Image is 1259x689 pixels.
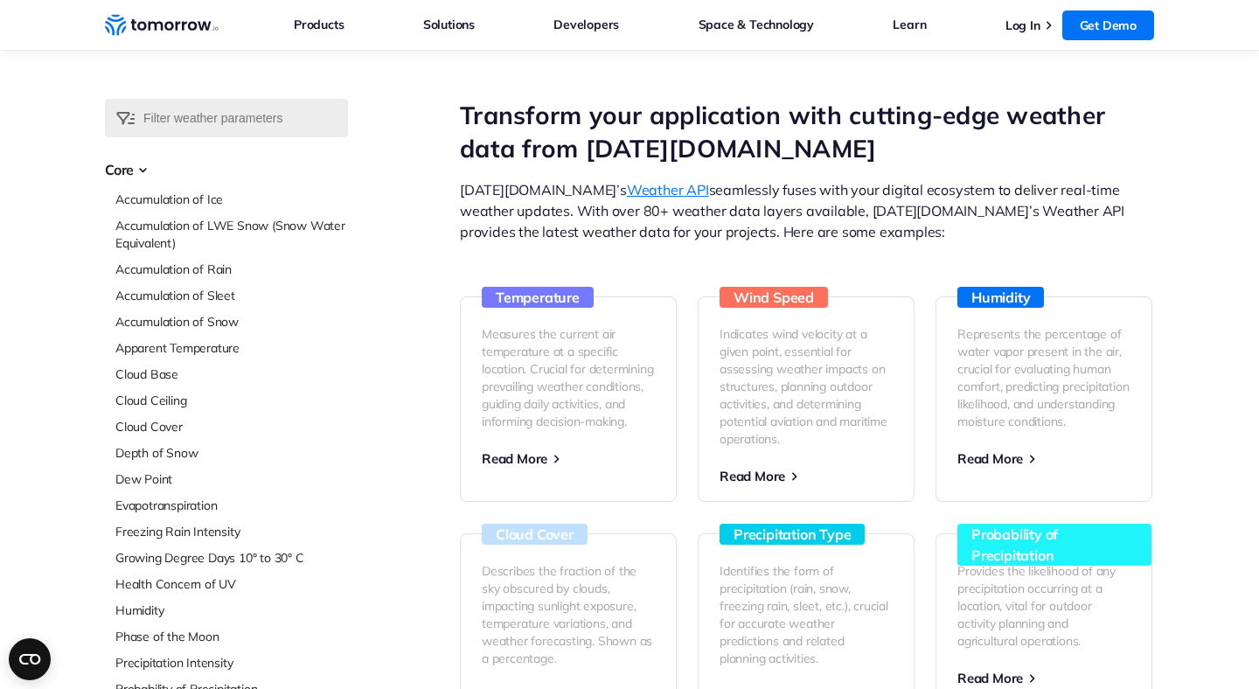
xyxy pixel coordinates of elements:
p: [DATE][DOMAIN_NAME]’s seamlessly fuses with your digital ecosystem to deliver real-time weather u... [460,179,1154,242]
a: Accumulation of Ice [115,191,348,208]
a: Dew Point [115,470,348,488]
a: Humidity Represents the percentage of water vapor present in the air, crucial for evaluating huma... [936,296,1152,502]
a: Accumulation of Sleet [115,287,348,304]
span: Read More [720,468,785,484]
a: Apparent Temperature [115,339,348,357]
a: Learn [893,13,926,36]
a: Space & Technology [699,13,814,36]
span: Read More [957,670,1023,686]
h3: Temperature [482,287,594,308]
a: Growing Degree Days 10° to 30° C [115,549,348,567]
a: Get Demo [1062,10,1154,40]
a: Cloud Base [115,365,348,383]
a: Developers [553,13,619,36]
a: Home link [105,12,219,38]
p: Indicates wind velocity at a given point, essential for assessing weather impacts on structures, ... [720,325,893,448]
a: Health Concern of UV [115,575,348,593]
h3: Core [105,159,348,180]
h3: Cloud Cover [482,524,588,545]
span: Read More [482,450,547,467]
p: Provides the likelihood of any precipitation occurring at a location, vital for outdoor activity ... [957,562,1130,650]
a: Log In [1005,17,1040,33]
a: Humidity [115,602,348,619]
p: Identifies the form of precipitation (rain, snow, freezing rain, sleet, etc.), crucial for accura... [720,562,893,667]
a: Precipitation Intensity [115,654,348,672]
a: Accumulation of LWE Snow (Snow Water Equivalent) [115,217,348,252]
p: Measures the current air temperature at a specific location. Crucial for determining prevailing w... [482,325,655,430]
h3: Probability of Precipitation [957,524,1151,566]
h3: Precipitation Type [720,524,865,545]
p: Represents the percentage of water vapor present in the air, crucial for evaluating human comfort... [957,325,1130,430]
a: Depth of Snow [115,444,348,462]
a: Accumulation of Snow [115,313,348,331]
a: Products [294,13,344,36]
a: Weather API [627,181,709,198]
a: Wind Speed Indicates wind velocity at a given point, essential for assessing weather impacts on s... [698,296,915,502]
span: Read More [957,450,1023,467]
button: Open CMP widget [9,638,51,680]
a: Freezing Rain Intensity [115,523,348,540]
a: Phase of the Moon [115,628,348,645]
p: Describes the fraction of the sky obscured by clouds, impacting sunlight exposure, temperature va... [482,562,655,667]
h3: Wind Speed [720,287,828,308]
a: Cloud Cover [115,418,348,435]
h1: Transform your application with cutting-edge weather data from [DATE][DOMAIN_NAME] [460,99,1154,165]
a: Cloud Ceiling [115,392,348,409]
input: Filter weather parameters [105,99,348,137]
a: Accumulation of Rain [115,261,348,278]
a: Evapotranspiration [115,497,348,514]
a: Solutions [423,13,475,36]
a: Temperature Measures the current air temperature at a specific location. Crucial for determining ... [460,296,677,502]
h3: Humidity [957,287,1044,308]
